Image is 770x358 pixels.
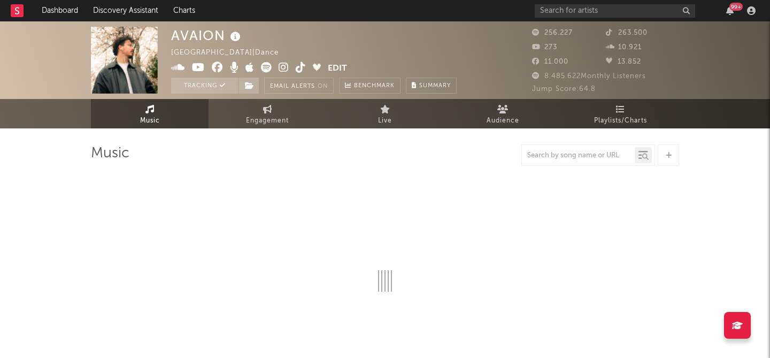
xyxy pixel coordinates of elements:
span: 256.227 [532,29,573,36]
input: Search by song name or URL [522,151,635,160]
span: Jump Score: 64.8 [532,86,596,93]
button: Tracking [171,78,238,94]
span: Live [378,115,392,127]
a: Live [326,99,444,128]
span: 8.485.622 Monthly Listeners [532,73,646,80]
em: On [318,83,328,89]
button: 99+ [726,6,734,15]
span: Benchmark [354,80,395,93]
span: 10.921 [606,44,642,51]
span: Audience [487,115,519,127]
span: Summary [419,83,451,89]
button: Edit [328,62,347,75]
span: Music [140,115,160,127]
button: Summary [406,78,457,94]
a: Benchmark [339,78,401,94]
div: [GEOGRAPHIC_DATA] | Dance [171,47,291,59]
div: AVAION [171,27,243,44]
a: Music [91,99,209,128]
a: Playlists/Charts [561,99,679,128]
input: Search for artists [535,4,695,18]
button: Email AlertsOn [264,78,334,94]
span: Engagement [246,115,289,127]
span: 11.000 [532,58,568,65]
span: 273 [532,44,557,51]
a: Engagement [209,99,326,128]
span: Playlists/Charts [594,115,647,127]
div: 99 + [729,3,743,11]
span: 13.852 [606,58,641,65]
span: 263.500 [606,29,648,36]
a: Audience [444,99,561,128]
